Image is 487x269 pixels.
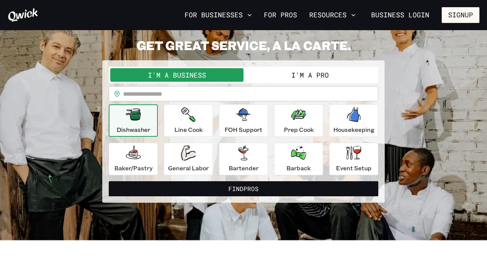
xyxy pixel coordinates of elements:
button: Signup [442,7,479,23]
button: For Businesses [182,9,255,21]
button: I'm a Business [110,68,243,82]
button: Event Setup [329,143,378,175]
button: Resources [306,9,359,21]
button: Line Cook [164,104,213,137]
p: Housekeeping [333,125,374,134]
p: Bartender [229,164,259,173]
button: Bartender [219,143,268,175]
p: Prep Cook [284,125,314,134]
button: Barback [274,143,323,175]
button: Baker/Pastry [109,143,158,175]
button: FindPros [109,181,378,196]
button: Housekeeping [329,104,378,137]
button: Prep Cook [274,104,323,137]
p: Barback [287,164,311,173]
p: Baker/Pastry [114,164,153,173]
button: General Labor [164,143,213,175]
p: Dishwasher [117,125,150,134]
button: FOH Support [219,104,268,137]
a: Business Login [365,7,436,23]
p: FOH Support [225,125,262,134]
button: I'm a Pro [243,68,377,82]
p: General Labor [168,164,209,173]
h2: GET GREAT SERVICE, A LA CARTE. [102,38,385,53]
button: Dishwasher [109,104,158,137]
p: Line Cook [174,125,203,134]
p: Event Setup [336,164,371,173]
a: For Pros [261,9,300,21]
